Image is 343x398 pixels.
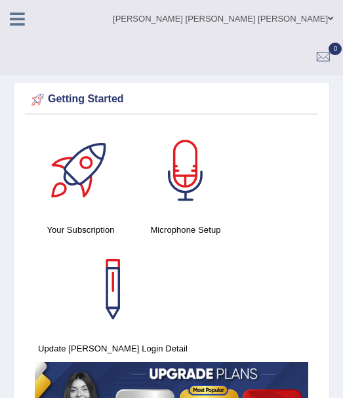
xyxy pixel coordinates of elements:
span: 0 [329,43,342,55]
a: 0 [304,37,343,71]
h4: Microphone Setup [140,223,232,237]
div: Getting Started [28,90,315,109]
h4: Update [PERSON_NAME] Login Detail [35,342,191,355]
h4: Your Subscription [35,223,127,237]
